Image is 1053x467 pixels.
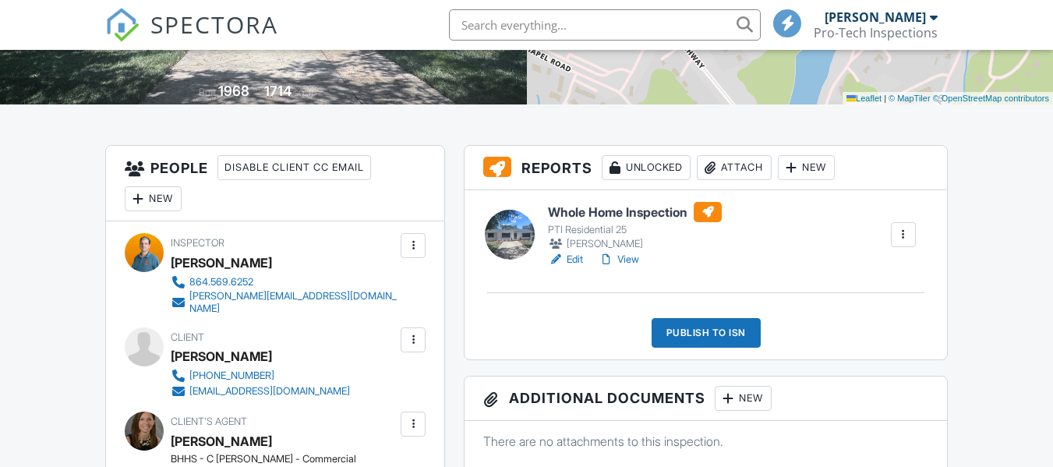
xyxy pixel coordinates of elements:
a: [PERSON_NAME][EMAIL_ADDRESS][DOMAIN_NAME] [171,290,397,315]
div: Publish to ISN [652,318,761,348]
div: BHHS - C [PERSON_NAME] - Commercial [171,453,362,465]
span: Built [199,87,216,98]
a: [PHONE_NUMBER] [171,368,350,384]
div: New [715,386,772,411]
div: Unlocked [602,155,691,180]
span: sq. ft. [294,87,316,98]
span: Client's Agent [171,416,247,427]
a: Edit [548,252,583,267]
div: 864.569.6252 [189,276,253,288]
a: © MapTiler [889,94,931,103]
div: [PERSON_NAME] [171,251,272,274]
a: SPECTORA [105,21,278,54]
div: 1968 [218,83,249,99]
div: Attach [697,155,772,180]
div: New [125,186,182,211]
div: PTI Residential 25 [548,224,722,236]
span: Inspector [171,237,224,249]
a: © OpenStreetMap contributors [933,94,1049,103]
div: 1714 [264,83,292,99]
a: Whole Home Inspection PTI Residential 25 [PERSON_NAME] [548,202,722,252]
h3: Additional Documents [465,377,946,421]
div: Disable Client CC Email [217,155,371,180]
h6: Whole Home Inspection [548,202,722,222]
h3: Reports [465,146,946,190]
a: 864.569.6252 [171,274,397,290]
p: There are no attachments to this inspection. [483,433,928,450]
div: [PERSON_NAME] [171,345,272,368]
input: Search everything... [449,9,761,41]
span: Client [171,331,204,343]
div: [EMAIL_ADDRESS][DOMAIN_NAME] [189,385,350,398]
div: [PERSON_NAME][EMAIL_ADDRESS][DOMAIN_NAME] [189,290,397,315]
div: [PERSON_NAME] [825,9,926,25]
span: SPECTORA [150,8,278,41]
div: [PERSON_NAME] [548,236,722,252]
div: New [778,155,835,180]
img: The Best Home Inspection Software - Spectora [105,8,140,42]
a: Leaflet [846,94,882,103]
span: | [884,94,886,103]
div: [PERSON_NAME] [171,430,272,453]
h3: People [106,146,444,221]
a: View [599,252,639,267]
div: Pro-Tech Inspections [814,25,938,41]
a: [EMAIL_ADDRESS][DOMAIN_NAME] [171,384,350,399]
div: [PHONE_NUMBER] [189,370,274,382]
